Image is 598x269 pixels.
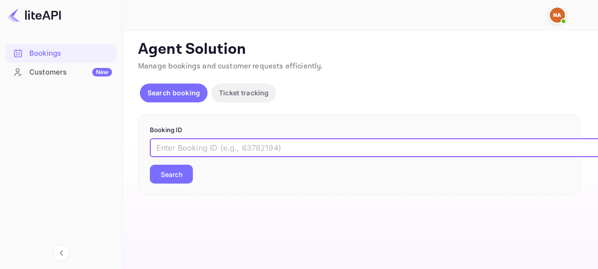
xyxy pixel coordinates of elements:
p: Agent Solution [138,40,581,59]
span: Manage bookings and customer requests efficiently. [138,61,323,71]
div: New [92,68,112,76]
img: Nargisse El Aoumari [550,8,565,23]
button: Collapse navigation [53,244,70,261]
p: Ticket tracking [219,88,269,98]
div: Bookings [29,48,112,59]
img: LiteAPI logo [8,8,61,23]
div: Bookings [6,44,117,63]
button: Search [150,165,193,184]
div: Customers [29,67,112,78]
p: Search booking [147,88,200,98]
a: Bookings [6,44,117,62]
p: Booking ID [150,126,569,135]
div: CustomersNew [6,63,117,82]
a: CustomersNew [6,63,117,81]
